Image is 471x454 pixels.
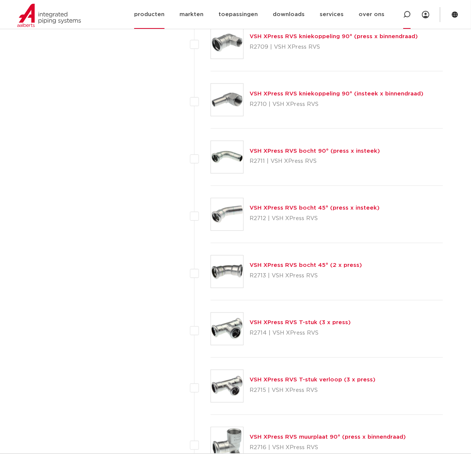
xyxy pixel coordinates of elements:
a: VSH XPress RVS T-stuk (3 x press) [250,320,351,326]
img: Thumbnail for VSH XPress RVS T-stuk (3 x press) [211,313,243,345]
a: VSH XPress RVS T-stuk verloop (3 x press) [250,377,375,383]
p: R2709 | VSH XPress RVS [250,41,418,53]
img: Thumbnail for VSH XPress RVS T-stuk verloop (3 x press) [211,370,243,402]
img: Thumbnail for VSH XPress RVS bocht 45° (2 x press) [211,256,243,288]
p: R2711 | VSH XPress RVS [250,156,380,168]
a: VSH XPress RVS muurplaat 90° (press x binnendraad) [250,435,406,440]
a: VSH XPress RVS bocht 45° (press x insteek) [250,205,380,211]
p: R2716 | VSH XPress RVS [250,442,406,454]
p: R2712 | VSH XPress RVS [250,213,380,225]
p: R2714 | VSH XPress RVS [250,327,351,339]
p: R2710 | VSH XPress RVS [250,98,423,110]
a: VSH XPress RVS bocht 45° (2 x press) [250,263,362,268]
img: Thumbnail for VSH XPress RVS kniekoppeling 90° (press x binnendraad) [211,27,243,59]
img: Thumbnail for VSH XPress RVS bocht 90° (press x insteek) [211,141,243,173]
a: VSH XPress RVS kniekoppeling 90° (press x binnendraad) [250,34,418,39]
img: Thumbnail for VSH XPress RVS kniekoppeling 90° (insteek x binnendraad) [211,84,243,116]
p: R2713 | VSH XPress RVS [250,270,362,282]
a: VSH XPress RVS bocht 90° (press x insteek) [250,148,380,154]
p: R2715 | VSH XPress RVS [250,385,375,397]
a: VSH XPress RVS kniekoppeling 90° (insteek x binnendraad) [250,91,423,97]
img: Thumbnail for VSH XPress RVS bocht 45° (press x insteek) [211,198,243,231]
